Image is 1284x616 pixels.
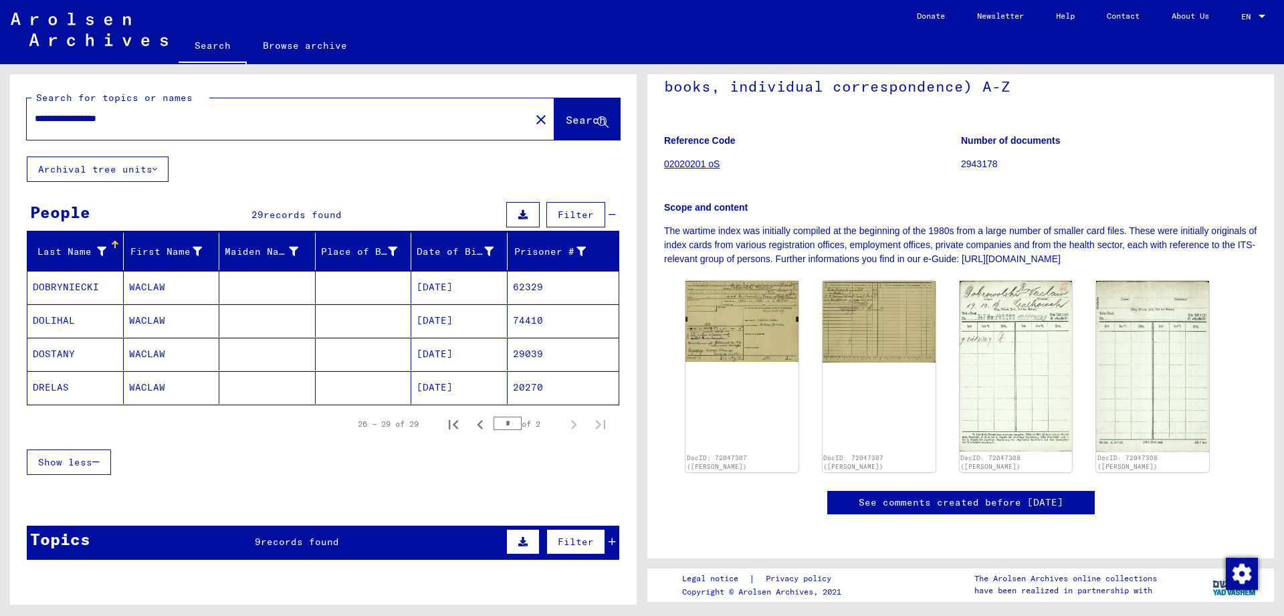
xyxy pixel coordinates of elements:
mat-cell: 62329 [508,271,619,304]
b: Scope and content [664,202,748,213]
div: Topics [30,527,90,551]
button: Search [554,98,620,140]
button: Filter [546,529,605,554]
button: Show less [27,449,111,475]
span: 9 [255,536,261,548]
a: 02020201 oS [664,159,720,169]
mat-cell: WACLAW [124,271,220,304]
mat-cell: WACLAW [124,338,220,371]
p: Copyright © Arolsen Archives, 2021 [682,586,847,598]
mat-cell: DOLIHAL [27,304,124,337]
img: 002.jpg [1096,281,1209,452]
b: Number of documents [961,135,1061,146]
div: Maiden Name [225,245,298,259]
button: Archival tree units [27,157,169,182]
img: 001.jpg [960,281,1073,451]
mat-cell: [DATE] [411,304,508,337]
div: of 2 [494,417,560,430]
mat-label: Search for topics or names [36,92,193,104]
span: Search [566,113,606,126]
mat-cell: 20270 [508,371,619,404]
mat-cell: [DATE] [411,371,508,404]
div: Maiden Name [225,241,315,262]
img: Arolsen_neg.svg [11,13,168,46]
mat-cell: 29039 [508,338,619,371]
span: Show less [38,456,92,468]
p: The wartime index was initially compiled at the beginning of the 1980s from a large number of sma... [664,224,1257,266]
div: Place of Birth [321,241,415,262]
p: The Arolsen Archives online collections [974,573,1157,585]
h1: War Time Card File (Registration cards, employees’ record books, individual correspondence) A-Z [664,33,1257,114]
b: Reference Code [664,135,736,146]
a: Search [179,29,247,64]
mat-header-cell: Date of Birth [411,233,508,270]
mat-cell: WACLAW [124,304,220,337]
img: Change consent [1226,558,1258,590]
div: Change consent [1225,557,1257,589]
a: DocID: 72047307 ([PERSON_NAME]) [823,454,883,471]
span: 29 [251,209,263,221]
button: Previous page [467,411,494,437]
span: records found [261,536,339,548]
span: Filter [558,536,594,548]
a: DocID: 72047307 ([PERSON_NAME]) [687,454,747,471]
div: First Name [129,245,203,259]
div: Last Name [33,241,123,262]
div: Date of Birth [417,245,494,259]
mat-icon: close [533,112,549,128]
div: Place of Birth [321,245,398,259]
mat-cell: 74410 [508,304,619,337]
mat-header-cell: Place of Birth [316,233,412,270]
div: First Name [129,241,219,262]
a: DocID: 72047308 ([PERSON_NAME]) [960,454,1021,471]
mat-header-cell: Maiden Name [219,233,316,270]
mat-cell: DOSTANY [27,338,124,371]
mat-cell: [DATE] [411,271,508,304]
button: Next page [560,411,587,437]
p: 2943178 [961,157,1257,171]
span: records found [263,209,342,221]
mat-header-cell: Last Name [27,233,124,270]
mat-header-cell: Prisoner # [508,233,619,270]
img: 001.jpg [685,281,798,362]
mat-cell: [DATE] [411,338,508,371]
div: People [30,200,90,224]
div: 26 – 29 of 29 [358,418,419,430]
button: Clear [528,106,554,132]
a: Browse archive [247,29,363,62]
a: DocID: 72047308 ([PERSON_NAME]) [1097,454,1158,471]
a: Privacy policy [755,572,847,586]
mat-cell: DRELAS [27,371,124,404]
div: Date of Birth [417,241,510,262]
button: Filter [546,202,605,227]
p: have been realized in partnership with [974,585,1157,597]
mat-cell: WACLAW [124,371,220,404]
mat-cell: DOBRYNIECKI [27,271,124,304]
a: Legal notice [682,572,749,586]
button: First page [440,411,467,437]
span: EN [1241,12,1256,21]
div: Last Name [33,245,106,259]
button: Last page [587,411,614,437]
mat-header-cell: First Name [124,233,220,270]
img: yv_logo.png [1210,568,1260,601]
img: 002.jpg [823,281,936,362]
div: Prisoner # [513,241,603,262]
span: Filter [558,209,594,221]
a: See comments created before [DATE] [859,496,1063,510]
div: Prisoner # [513,245,586,259]
div: | [682,572,847,586]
